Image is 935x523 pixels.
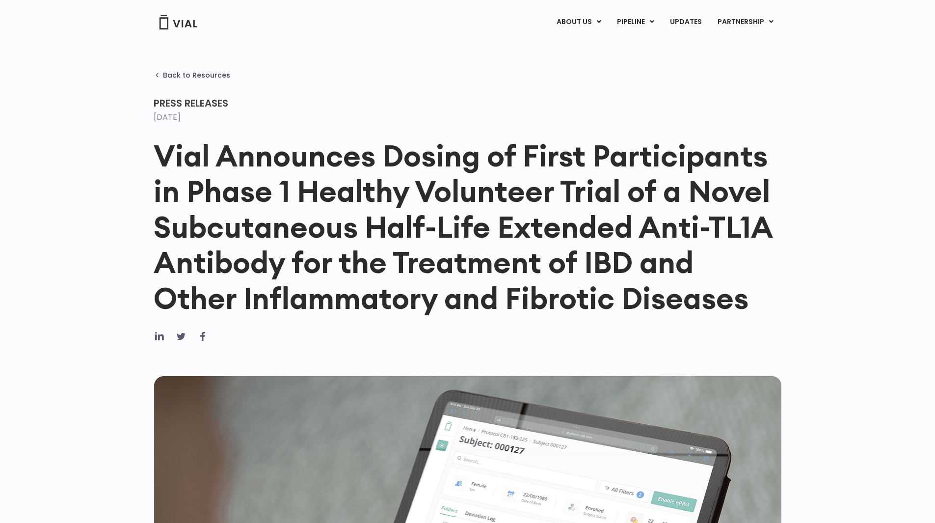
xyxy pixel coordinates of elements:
img: Vial Logo [159,15,198,29]
time: [DATE] [154,111,181,123]
div: Share on twitter [175,330,187,342]
a: ABOUT USMenu Toggle [549,14,609,30]
a: PARTNERSHIPMenu Toggle [710,14,781,30]
div: Share on facebook [197,330,209,342]
a: Back to Resources [154,71,230,79]
div: Share on linkedin [154,330,165,342]
span: Back to Resources [163,71,230,79]
span: Press Releases [154,96,228,110]
h1: Vial Announces Dosing of First Participants in Phase 1 Healthy Volunteer Trial of a Novel Subcuta... [154,138,782,316]
a: PIPELINEMenu Toggle [609,14,662,30]
a: UPDATES [662,14,709,30]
